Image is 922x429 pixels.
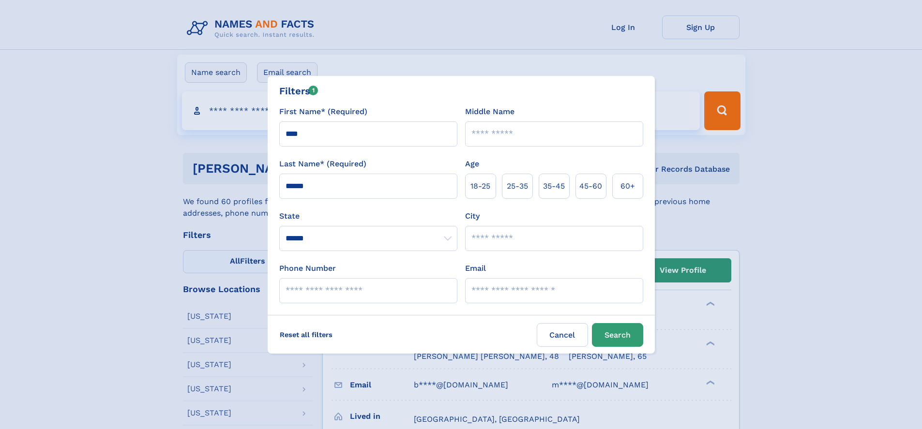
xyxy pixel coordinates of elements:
label: Phone Number [279,263,336,274]
button: Search [592,323,643,347]
label: Cancel [537,323,588,347]
span: 25‑35 [507,180,528,192]
label: First Name* (Required) [279,106,367,118]
span: 18‑25 [470,180,490,192]
label: Last Name* (Required) [279,158,366,170]
span: 60+ [620,180,635,192]
label: Email [465,263,486,274]
div: Filters [279,84,318,98]
label: State [279,210,457,222]
span: 35‑45 [543,180,565,192]
label: Age [465,158,479,170]
span: 45‑60 [579,180,602,192]
label: Reset all filters [273,323,339,346]
label: City [465,210,480,222]
label: Middle Name [465,106,514,118]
